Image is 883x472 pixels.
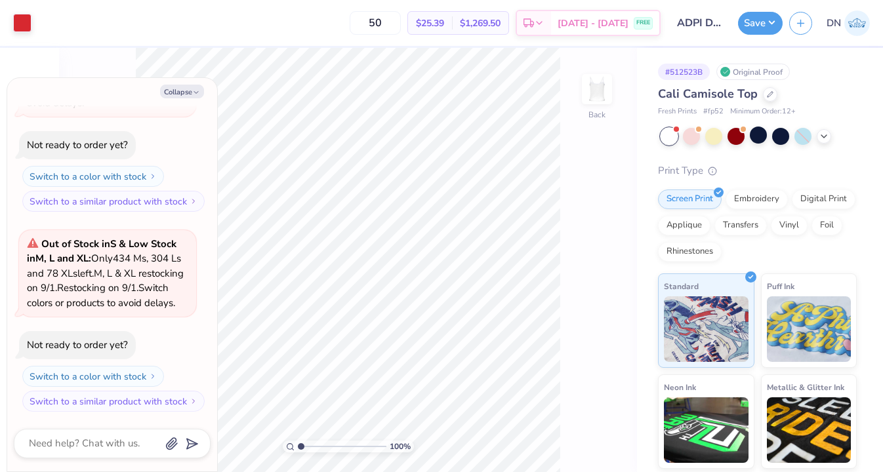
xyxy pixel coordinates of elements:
[771,216,808,235] div: Vinyl
[767,397,852,463] img: Metallic & Glitter Ink
[588,109,606,121] div: Back
[22,166,164,187] button: Switch to a color with stock
[658,216,710,235] div: Applique
[658,242,722,262] div: Rhinestones
[844,10,870,36] img: Danielle Newport
[636,18,650,28] span: FREE
[22,391,205,412] button: Switch to a similar product with stock
[27,138,128,151] div: Not ready to order yet?
[558,16,628,30] span: [DATE] - [DATE]
[584,76,610,102] img: Back
[664,296,749,362] img: Standard
[664,279,699,293] span: Standard
[767,279,794,293] span: Puff Ink
[658,64,710,80] div: # 512523B
[27,37,175,109] span: Only 132 Ss, 61 Ms, 18 Ls and 15 XLs left. Switch colors or products to avoid delays.
[664,380,696,394] span: Neon Ink
[667,10,731,36] input: Untitled Design
[416,16,444,30] span: $25.39
[767,296,852,362] img: Puff Ink
[792,189,855,209] div: Digital Print
[658,86,758,102] span: Cali Camisole Top
[726,189,788,209] div: Embroidery
[190,397,197,405] img: Switch to a similar product with stock
[190,197,197,205] img: Switch to a similar product with stock
[658,163,857,178] div: Print Type
[27,237,184,309] span: Only 434 Ms, 304 Ls and 78 XLs left. M, L & XL restocking on 9/1. Restocking on 9/1. Switch color...
[714,216,767,235] div: Transfers
[390,441,411,452] span: 100 %
[22,366,164,387] button: Switch to a color with stock
[350,11,401,35] input: – –
[460,16,501,30] span: $1,269.50
[664,397,749,463] img: Neon Ink
[658,189,722,209] div: Screen Print
[827,10,870,36] a: DN
[41,237,119,250] strong: Out of Stock in S
[730,106,796,117] span: Minimum Order: 12 +
[827,16,841,31] span: DN
[811,216,842,235] div: Foil
[149,372,157,380] img: Switch to a color with stock
[716,64,790,80] div: Original Proof
[767,380,844,394] span: Metallic & Glitter Ink
[738,12,783,35] button: Save
[703,106,724,117] span: # fp52
[160,85,204,98] button: Collapse
[149,172,157,180] img: Switch to a color with stock
[22,191,205,212] button: Switch to a similar product with stock
[27,338,128,351] div: Not ready to order yet?
[658,106,697,117] span: Fresh Prints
